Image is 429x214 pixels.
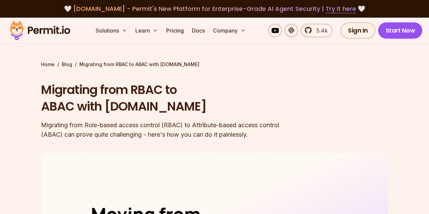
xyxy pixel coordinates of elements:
button: Learn [133,24,161,37]
div: / / [41,61,388,68]
a: Docs [189,24,208,37]
a: Home [41,61,55,68]
a: Sign In [340,22,375,39]
span: 5.4k [312,26,328,35]
a: 5.4k [301,24,332,37]
button: Solutions [93,24,130,37]
button: Company [210,24,249,37]
a: Pricing [163,24,187,37]
a: Try it here [326,4,356,13]
div: Migrating from Role-based access control (RBAC) to Attribute-based access control (ABAC) can prov... [41,120,301,139]
a: Blog [62,61,72,68]
div: 🤍 🤍 [16,4,413,14]
h1: Migrating from RBAC to ABAC with [DOMAIN_NAME] [41,81,301,115]
img: Permit logo [7,19,73,42]
span: [DOMAIN_NAME] - Permit's New Platform for Enterprise-Grade AI Agent Security | [73,4,356,13]
a: Start Now [378,22,423,39]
